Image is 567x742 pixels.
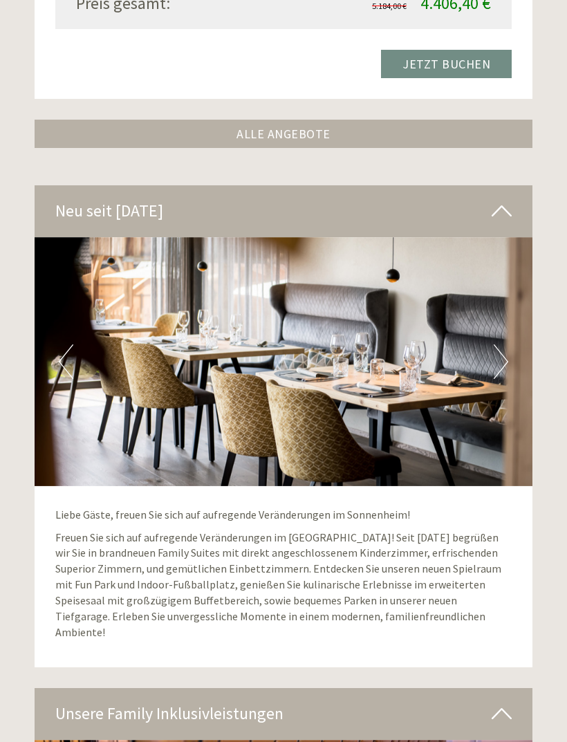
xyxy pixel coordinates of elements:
div: Guten Tag, wie können wir Ihnen helfen? [10,37,220,80]
button: Previous [59,344,73,379]
div: [DATE] [203,10,253,34]
div: Unsere Family Inklusivleistungen [35,688,532,739]
button: Next [494,344,508,379]
div: Hallo, vielen Dank für Ihr Angebot. Würden Sie mir bitte noch ein Angebot mitbeinem Tag länger ma... [163,82,447,171]
button: Senden [367,360,456,389]
p: Freuen Sie sich auf aufregende Veränderungen im [GEOGRAPHIC_DATA]! Seit [DATE] begrüßen wir Sie i... [55,530,512,640]
p: Liebe Gäste, freuen Sie sich auf aufregende Veränderungen im Sonnenheim! [55,507,512,523]
span: 5.184,00 € [372,1,407,11]
div: Neu seit [DATE] [35,185,532,236]
a: Jetzt buchen [381,50,512,78]
div: Sie [170,85,436,96]
div: Inso Sonnenheim [21,40,213,51]
a: ALLE ANGEBOTE [35,120,532,148]
small: 21:07 [170,160,436,169]
small: 21:06 [21,67,213,77]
